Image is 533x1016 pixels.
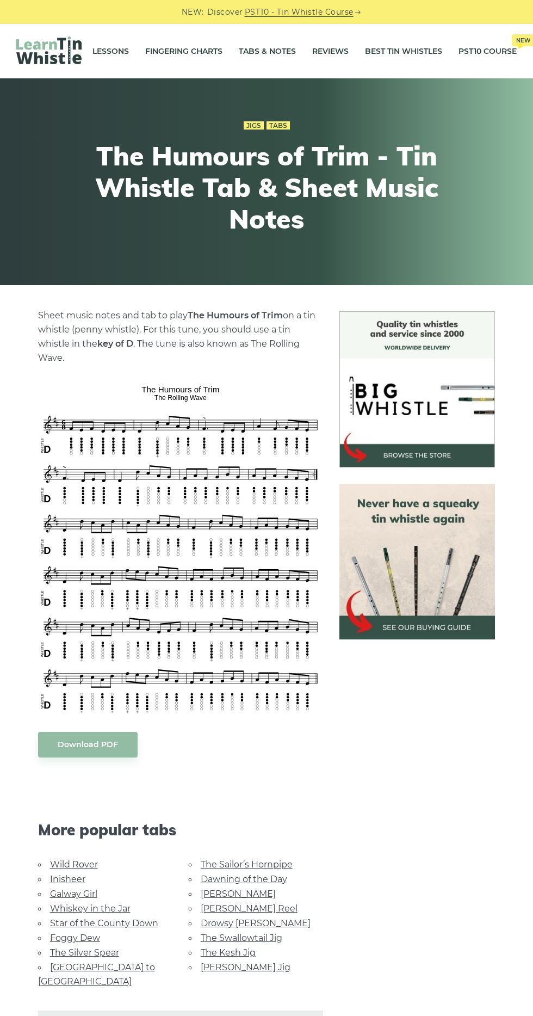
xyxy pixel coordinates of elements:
[266,121,290,130] a: Tabs
[38,732,138,758] a: Download PDF
[50,918,158,928] a: Star of the County Down
[201,874,287,884] a: Dawning of the Day
[50,889,97,899] a: Galway Girl
[188,310,283,321] strong: The Humours of Trim
[50,903,131,914] a: Whiskey in the Jar
[201,918,311,928] a: Drowsy [PERSON_NAME]
[201,947,256,958] a: The Kesh Jig
[201,859,293,870] a: The Sailor’s Hornpipe
[38,821,323,839] span: More popular tabs
[16,36,82,64] img: LearnTinWhistle.com
[145,38,222,65] a: Fingering Charts
[38,309,323,365] p: Sheet music notes and tab to play on a tin whistle (penny whistle). For this tune, you should use...
[365,38,442,65] a: Best Tin Whistles
[458,38,517,65] a: PST10 CourseNew
[201,933,282,943] a: The Swallowtail Jig
[66,140,467,235] h1: The Humours of Trim - Tin Whistle Tab & Sheet Music Notes
[201,962,290,972] a: [PERSON_NAME] Jig
[50,874,85,884] a: Inisheer
[50,933,100,943] a: Foggy Dew
[38,962,155,987] a: [GEOGRAPHIC_DATA] to [GEOGRAPHIC_DATA]
[339,311,495,467] img: BigWhistle Tin Whistle Store
[312,38,349,65] a: Reviews
[50,859,98,870] a: Wild Rover
[50,947,119,958] a: The Silver Spear
[244,121,264,130] a: Jigs
[201,903,298,914] a: [PERSON_NAME] Reel
[38,381,323,716] img: The Humours of Trim Tin Whistle Tabs & Sheet Music
[201,889,276,899] a: [PERSON_NAME]
[92,38,129,65] a: Lessons
[239,38,296,65] a: Tabs & Notes
[97,338,133,349] strong: key of D
[339,484,495,640] img: tin whistle buying guide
